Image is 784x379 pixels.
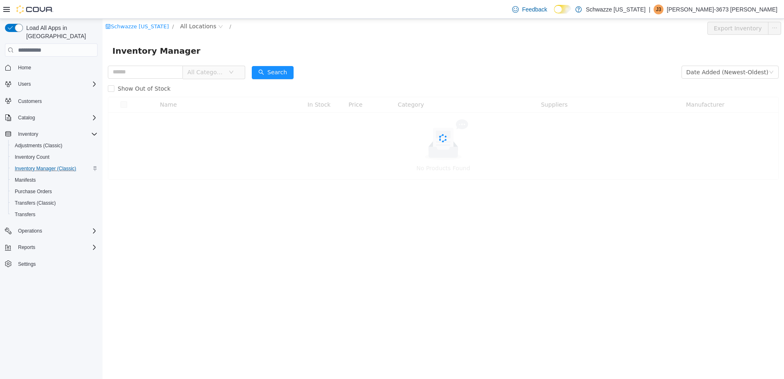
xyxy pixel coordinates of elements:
i: icon: shop [3,5,8,10]
span: / [127,5,129,11]
span: Customers [15,96,98,106]
a: Home [15,63,34,73]
button: Users [2,78,101,90]
button: Reports [15,242,39,252]
button: Reports [2,242,101,253]
button: Manifests [8,174,101,186]
span: Reports [15,242,98,252]
button: Customers [2,95,101,107]
span: All Categories [85,49,122,57]
button: Transfers (Classic) [8,197,101,209]
button: Inventory [15,129,41,139]
a: Inventory Manager (Classic) [11,164,80,174]
span: Manifests [15,177,36,183]
a: Transfers (Classic) [11,198,59,208]
span: Catalog [15,113,98,123]
button: Export Inventory [605,3,666,16]
p: | [649,5,650,14]
i: icon: down [666,51,671,57]
button: Inventory Manager (Classic) [8,163,101,174]
span: Purchase Orders [15,188,52,195]
button: Inventory Count [8,151,101,163]
span: Customers [18,98,42,105]
span: Transfers [11,210,98,219]
button: Catalog [2,112,101,123]
span: Home [15,62,98,73]
button: Settings [2,258,101,270]
button: Operations [15,226,46,236]
span: Inventory Count [15,154,50,160]
span: Catalog [18,114,35,121]
p: [PERSON_NAME]-3673 [PERSON_NAME] [667,5,777,14]
span: / [70,5,71,11]
div: John-3673 Montoya [654,5,663,14]
span: Manifests [11,175,98,185]
button: Transfers [8,209,101,220]
span: Inventory Manager (Classic) [11,164,98,174]
input: Dark Mode [554,5,571,14]
button: Operations [2,225,101,237]
button: Inventory [2,128,101,140]
button: Users [15,79,34,89]
span: Feedback [522,5,547,14]
span: J3 [656,5,661,14]
span: Show Out of Stock [12,66,71,73]
span: Settings [18,261,36,267]
span: Adjustments (Classic) [15,142,62,149]
a: Purchase Orders [11,187,55,196]
button: Adjustments (Classic) [8,140,101,151]
span: Purchase Orders [11,187,98,196]
span: Settings [15,259,98,269]
button: Purchase Orders [8,186,101,197]
a: Adjustments (Classic) [11,141,66,151]
span: Inventory Count [11,152,98,162]
span: All Locations [77,3,114,12]
button: Home [2,62,101,73]
span: Users [15,79,98,89]
button: icon: ellipsis [665,3,679,16]
nav: Complex example [5,58,98,291]
span: Load All Apps in [GEOGRAPHIC_DATA] [23,24,98,40]
a: Customers [15,96,45,106]
span: Inventory [15,129,98,139]
a: Manifests [11,175,39,185]
span: Inventory [18,131,38,137]
span: Inventory Manager (Classic) [15,165,76,172]
i: icon: down [126,51,131,57]
span: Inventory Manager [10,25,103,39]
button: icon: searchSearch [149,47,191,60]
div: Date Added (Newest-Oldest) [584,47,666,59]
a: Transfers [11,210,39,219]
span: Operations [18,228,42,234]
span: Users [18,81,31,87]
a: Inventory Count [11,152,53,162]
span: Transfers (Classic) [11,198,98,208]
a: icon: shopSchwazze [US_STATE] [3,5,66,11]
span: Reports [18,244,35,251]
button: Catalog [15,113,38,123]
span: Transfers [15,211,35,218]
a: Settings [15,259,39,269]
p: Schwazze [US_STATE] [586,5,646,14]
span: Home [18,64,31,71]
span: Transfers (Classic) [15,200,56,206]
a: Feedback [509,1,550,18]
span: Adjustments (Classic) [11,141,98,151]
span: Operations [15,226,98,236]
img: Cova [16,5,53,14]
